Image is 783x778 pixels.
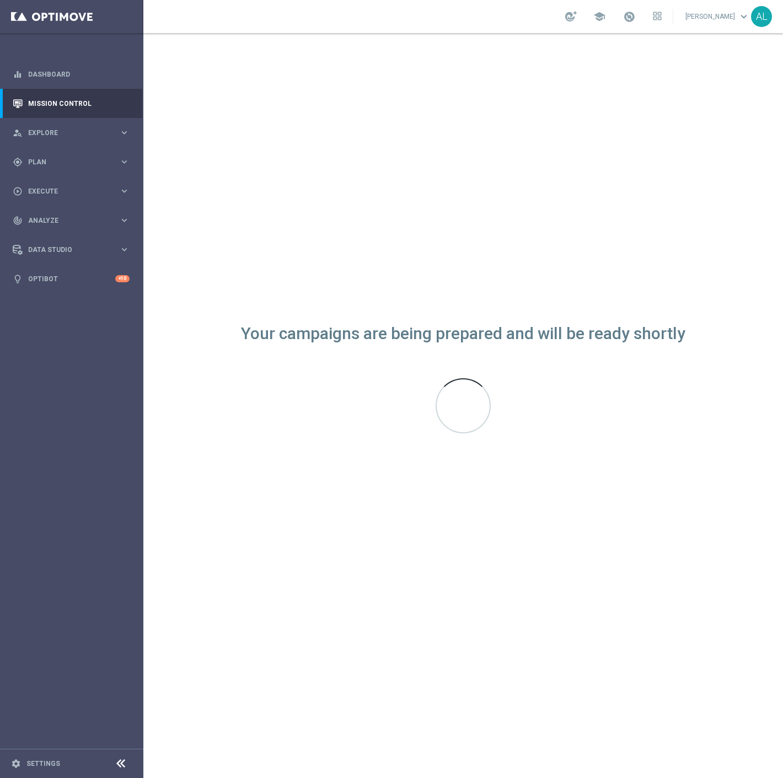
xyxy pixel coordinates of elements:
[28,188,119,195] span: Execute
[119,186,130,196] i: keyboard_arrow_right
[119,157,130,167] i: keyboard_arrow_right
[13,157,119,167] div: Plan
[119,127,130,138] i: keyboard_arrow_right
[12,158,130,167] button: gps_fixed Plan keyboard_arrow_right
[241,329,685,339] div: Your campaigns are being prepared and will be ready shortly
[13,128,119,138] div: Explore
[13,89,130,118] div: Mission Control
[13,245,119,255] div: Data Studio
[751,6,772,27] div: AL
[28,159,119,165] span: Plan
[13,216,119,226] div: Analyze
[13,186,119,196] div: Execute
[12,128,130,137] button: person_search Explore keyboard_arrow_right
[13,128,23,138] i: person_search
[13,264,130,293] div: Optibot
[593,10,605,23] span: school
[28,246,119,253] span: Data Studio
[26,760,60,767] a: Settings
[13,60,130,89] div: Dashboard
[28,60,130,89] a: Dashboard
[28,264,115,293] a: Optibot
[12,245,130,254] button: Data Studio keyboard_arrow_right
[13,216,23,226] i: track_changes
[12,99,130,108] button: Mission Control
[12,275,130,283] button: lightbulb Optibot +10
[119,244,130,255] i: keyboard_arrow_right
[684,8,751,25] a: [PERSON_NAME]keyboard_arrow_down
[28,130,119,136] span: Explore
[12,216,130,225] button: track_changes Analyze keyboard_arrow_right
[28,217,119,224] span: Analyze
[13,69,23,79] i: equalizer
[13,186,23,196] i: play_circle_outline
[13,274,23,284] i: lightbulb
[119,215,130,226] i: keyboard_arrow_right
[12,187,130,196] button: play_circle_outline Execute keyboard_arrow_right
[13,157,23,167] i: gps_fixed
[12,70,130,79] button: equalizer Dashboard
[115,275,130,282] div: +10
[28,89,130,118] a: Mission Control
[11,759,21,769] i: settings
[738,10,750,23] span: keyboard_arrow_down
